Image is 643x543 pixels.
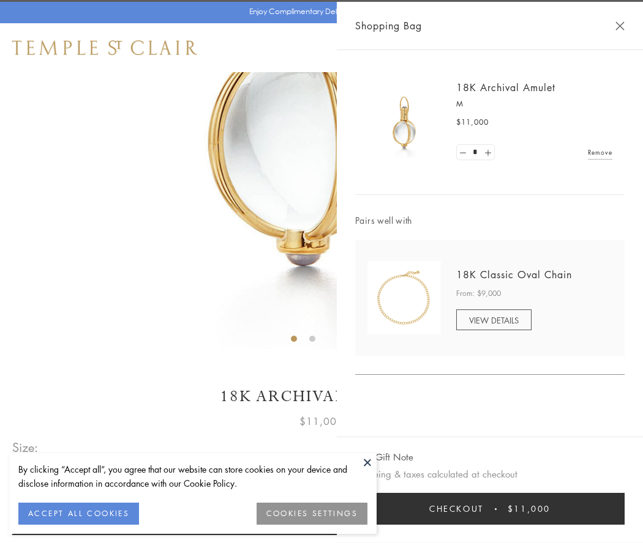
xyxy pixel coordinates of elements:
[456,98,612,110] p: M
[257,503,367,525] button: COOKIES SETTINGS
[355,449,413,465] button: Add Gift Note
[355,493,625,525] button: Checkout $11,000
[355,467,625,482] p: Shipping & taxes calculated at checkout
[367,86,441,159] img: 18K Archival Amulet
[367,261,441,334] img: N88865-OV18
[456,81,555,94] a: 18K Archival Amulet
[456,268,572,281] a: 18K Classic Oval Chain
[615,21,625,31] button: Close Shopping Bag
[429,502,484,515] span: Checkout
[18,462,367,490] div: By clicking “Accept all”, you agree that our website can store cookies on your device and disclos...
[355,18,422,34] span: Shopping Bag
[12,437,39,457] span: Size:
[481,145,494,160] a: Set quantity to 2
[12,40,197,55] img: Temple St. Clair
[456,116,489,128] span: $11,000
[457,145,469,160] a: Set quantity to 0
[18,503,139,525] button: ACCEPT ALL COOKIES
[12,386,631,407] h1: 18K Archival Amulet
[588,146,612,159] a: Remove
[355,213,625,227] span: Pairs well with
[249,6,388,18] p: Enjoy Complimentary Delivery & Returns
[456,309,532,330] a: VIEW DETAILS
[299,413,344,429] span: $11,000
[508,502,551,515] span: $11,000
[456,287,501,300] span: From: $9,000
[469,314,519,326] span: VIEW DETAILS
